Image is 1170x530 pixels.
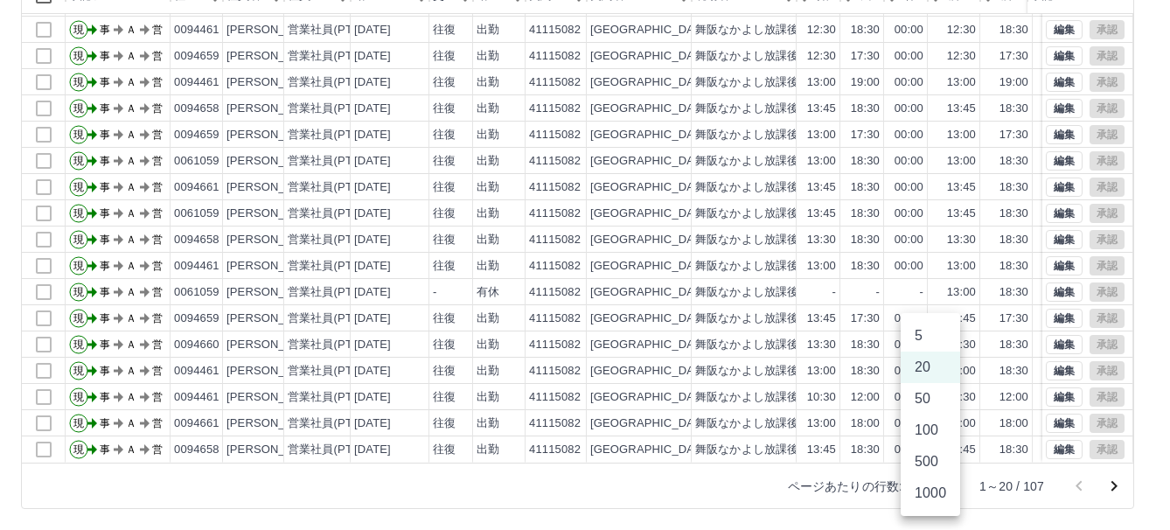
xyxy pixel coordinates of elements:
[901,415,960,446] li: 100
[901,446,960,478] li: 500
[901,383,960,415] li: 50
[901,478,960,509] li: 1000
[901,320,960,352] li: 5
[901,352,960,383] li: 20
